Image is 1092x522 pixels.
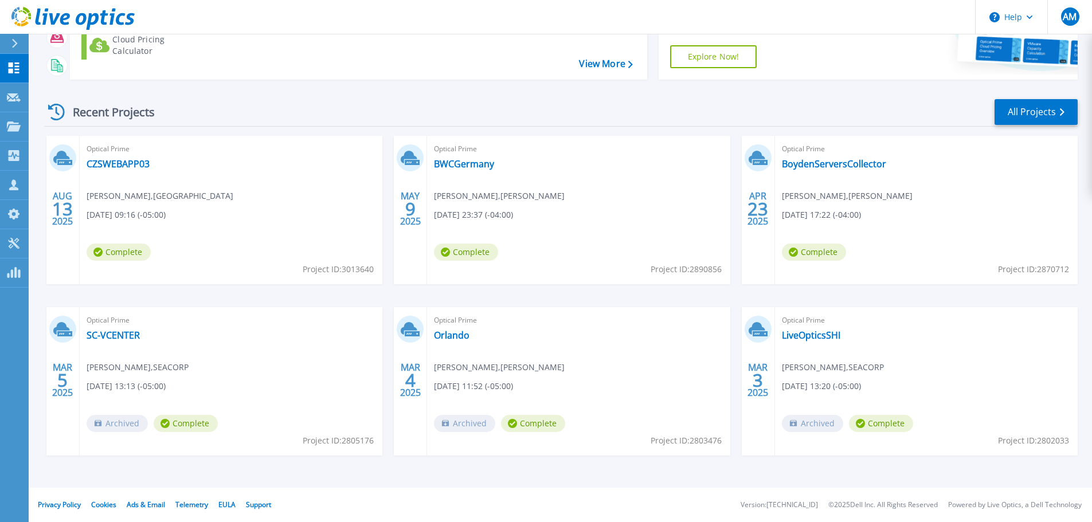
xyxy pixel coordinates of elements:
span: Archived [782,415,843,432]
div: MAR 2025 [747,359,769,401]
a: SC-VCENTER [87,329,140,341]
a: EULA [218,500,236,509]
div: MAR 2025 [400,359,421,401]
span: Optical Prime [434,143,723,155]
a: All Projects [995,99,1078,125]
div: MAR 2025 [52,359,73,401]
a: Orlando [434,329,469,341]
span: [PERSON_NAME] , [PERSON_NAME] [434,190,565,202]
div: MAY 2025 [400,188,421,230]
span: Project ID: 2805176 [303,434,374,447]
div: Cloud Pricing Calculator [112,34,204,57]
span: AM [1063,12,1077,21]
span: Complete [849,415,913,432]
span: Project ID: 2870712 [998,263,1069,276]
span: [PERSON_NAME] , [PERSON_NAME] [782,190,913,202]
div: APR 2025 [747,188,769,230]
a: Ads & Email [127,500,165,509]
span: 3 [753,375,763,385]
span: Archived [434,415,495,432]
a: Cookies [91,500,116,509]
span: Optical Prime [87,314,375,327]
a: Explore Now! [670,45,757,68]
li: © 2025 Dell Inc. All Rights Reserved [828,501,938,509]
span: [DATE] 09:16 (-05:00) [87,209,166,221]
a: Privacy Policy [38,500,81,509]
span: [PERSON_NAME] , SEACORP [87,361,189,374]
span: Complete [434,244,498,261]
a: CZSWEBAPP03 [87,158,150,170]
span: Optical Prime [87,143,375,155]
span: 9 [405,204,416,214]
div: AUG 2025 [52,188,73,230]
span: [DATE] 23:37 (-04:00) [434,209,513,221]
div: Recent Projects [44,98,170,126]
a: Cloud Pricing Calculator [81,31,209,60]
span: [DATE] 17:22 (-04:00) [782,209,861,221]
span: [PERSON_NAME] , SEACORP [782,361,884,374]
a: Telemetry [175,500,208,509]
span: Project ID: 2803476 [651,434,722,447]
span: Complete [501,415,565,432]
span: Complete [154,415,218,432]
span: Project ID: 2802033 [998,434,1069,447]
a: BoydenServersCollector [782,158,886,170]
a: LiveOpticsSHI [782,329,840,341]
li: Version: [TECHNICAL_ID] [741,501,818,509]
span: [PERSON_NAME] , [PERSON_NAME] [434,361,565,374]
span: 23 [747,204,768,214]
span: 4 [405,375,416,385]
span: 13 [52,204,73,214]
span: Optical Prime [782,314,1071,327]
span: [DATE] 11:52 (-05:00) [434,380,513,393]
li: Powered by Live Optics, a Dell Technology [948,501,1082,509]
span: Project ID: 2890856 [651,263,722,276]
span: Archived [87,415,148,432]
span: Project ID: 3013640 [303,263,374,276]
span: [DATE] 13:13 (-05:00) [87,380,166,393]
a: BWCGermany [434,158,494,170]
span: Optical Prime [782,143,1071,155]
span: Complete [87,244,151,261]
span: Complete [782,244,846,261]
span: [PERSON_NAME] , [GEOGRAPHIC_DATA] [87,190,233,202]
a: Support [246,500,271,509]
span: 5 [57,375,68,385]
span: [DATE] 13:20 (-05:00) [782,380,861,393]
a: View More [579,58,632,69]
span: Optical Prime [434,314,723,327]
